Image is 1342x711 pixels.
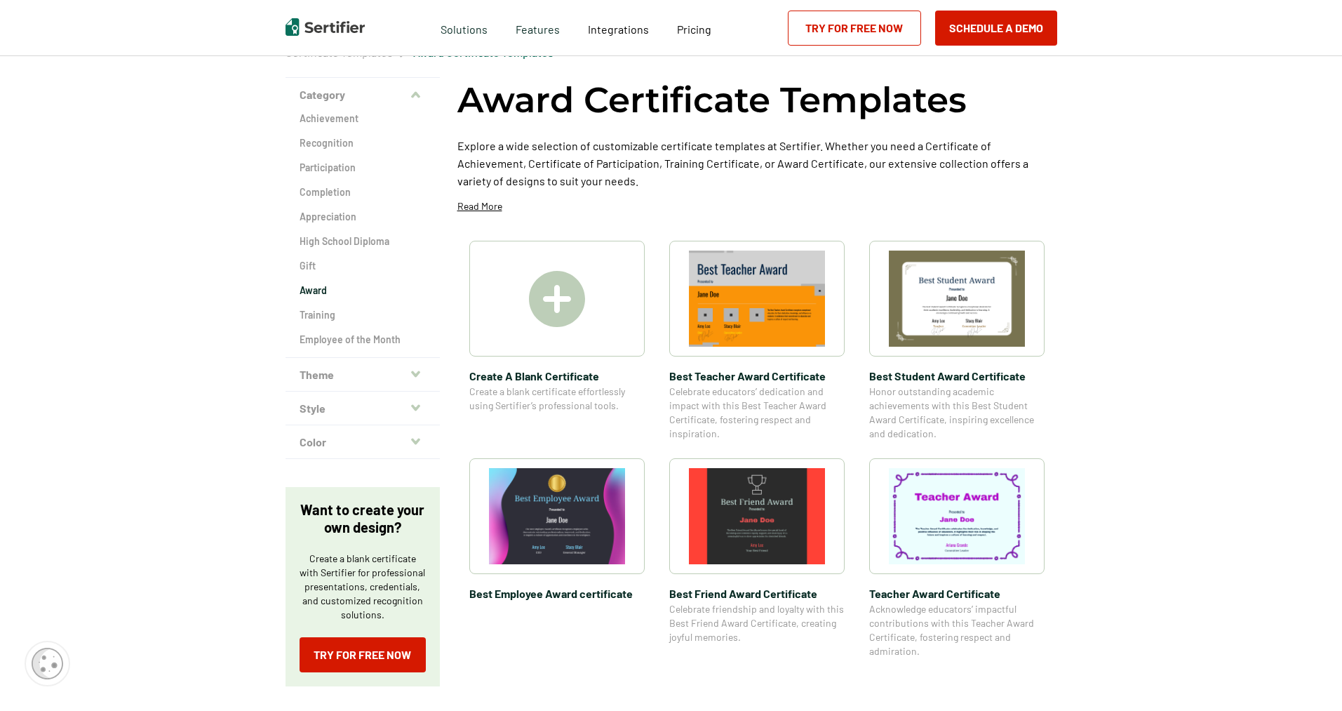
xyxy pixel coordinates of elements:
[286,392,440,425] button: Style
[300,501,426,536] p: Want to create your own design?
[889,251,1025,347] img: Best Student Award Certificate​
[32,648,63,679] img: Cookie Popup Icon
[1272,644,1342,711] iframe: Chat Widget
[669,241,845,441] a: Best Teacher Award Certificate​Best Teacher Award Certificate​Celebrate educators’ dedication and...
[677,19,711,36] a: Pricing
[441,19,488,36] span: Solutions
[869,367,1045,385] span: Best Student Award Certificate​
[869,602,1045,658] span: Acknowledge educators’ impactful contributions with this Teacher Award Certificate, fostering res...
[689,251,825,347] img: Best Teacher Award Certificate​
[286,112,440,358] div: Category
[300,259,426,273] a: Gift
[677,22,711,36] span: Pricing
[588,19,649,36] a: Integrations
[889,468,1025,564] img: Teacher Award Certificate
[669,458,845,658] a: Best Friend Award Certificate​Best Friend Award Certificate​Celebrate friendship and loyalty with...
[286,358,440,392] button: Theme
[300,333,426,347] a: Employee of the Month
[300,637,426,672] a: Try for Free Now
[286,18,365,36] img: Sertifier | Digital Credentialing Platform
[788,11,921,46] a: Try for Free Now
[286,425,440,459] button: Color
[469,367,645,385] span: Create A Blank Certificate
[300,112,426,126] a: Achievement
[300,552,426,622] p: Create a blank certificate with Sertifier for professional presentations, credentials, and custom...
[300,234,426,248] a: High School Diploma
[300,161,426,175] a: Participation
[300,308,426,322] a: Training
[669,602,845,644] span: Celebrate friendship and loyalty with this Best Friend Award Certificate, creating joyful memories.
[457,199,502,213] p: Read More
[469,385,645,413] span: Create a blank certificate effortlessly using Sertifier’s professional tools.
[300,284,426,298] a: Award
[669,367,845,385] span: Best Teacher Award Certificate​
[869,385,1045,441] span: Honor outstanding academic achievements with this Best Student Award Certificate, inspiring excel...
[300,210,426,224] a: Appreciation
[489,468,625,564] img: Best Employee Award certificate​
[286,78,440,112] button: Category
[869,585,1045,602] span: Teacher Award Certificate
[669,585,845,602] span: Best Friend Award Certificate​
[300,136,426,150] a: Recognition
[689,468,825,564] img: Best Friend Award Certificate​
[869,241,1045,441] a: Best Student Award Certificate​Best Student Award Certificate​Honor outstanding academic achievem...
[529,271,585,327] img: Create A Blank Certificate
[469,458,645,658] a: Best Employee Award certificate​Best Employee Award certificate​
[457,77,967,123] h1: Award Certificate Templates
[457,137,1057,190] p: Explore a wide selection of customizable certificate templates at Sertifier. Whether you need a C...
[935,11,1057,46] button: Schedule a Demo
[869,458,1045,658] a: Teacher Award CertificateTeacher Award CertificateAcknowledge educators’ impactful contributions ...
[300,185,426,199] a: Completion
[588,22,649,36] span: Integrations
[516,19,560,36] span: Features
[669,385,845,441] span: Celebrate educators’ dedication and impact with this Best Teacher Award Certificate, fostering re...
[469,585,645,602] span: Best Employee Award certificate​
